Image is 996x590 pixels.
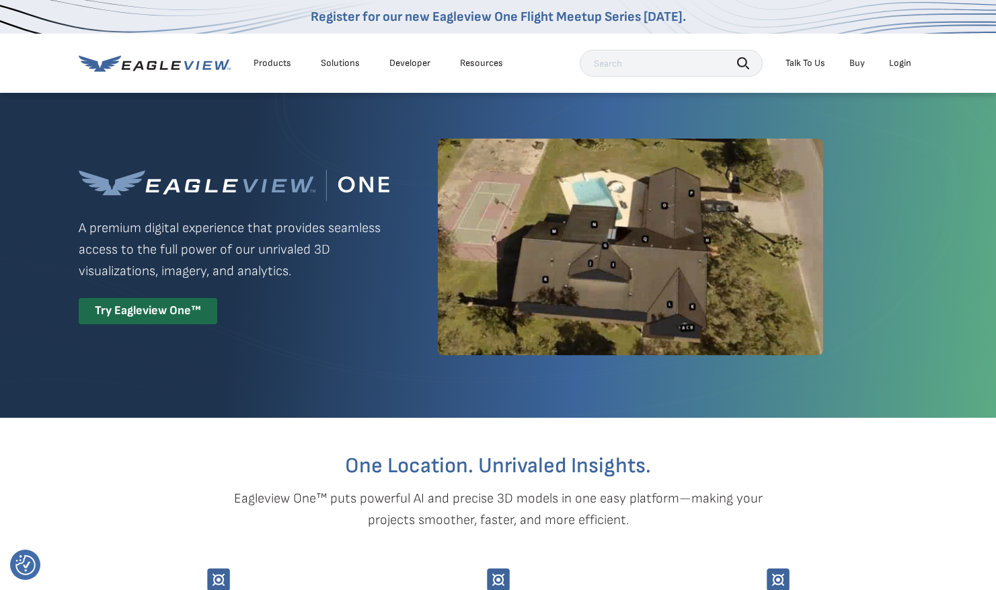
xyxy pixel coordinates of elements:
[849,57,865,69] a: Buy
[580,50,763,77] input: Search
[79,217,389,282] p: A premium digital experience that provides seamless access to the full power of our unrivaled 3D ...
[389,57,430,69] a: Developer
[89,455,908,477] h2: One Location. Unrivaled Insights.
[210,488,786,531] p: Eagleview One™ puts powerful AI and precise 3D models in one easy platform—making your projects s...
[311,9,686,25] a: Register for our new Eagleview One Flight Meetup Series [DATE].
[460,57,503,69] div: Resources
[15,555,36,575] img: Revisit consent button
[321,57,360,69] div: Solutions
[79,170,389,201] img: Eagleview One™
[254,57,291,69] div: Products
[79,298,217,324] div: Try Eagleview One™
[786,57,825,69] div: Talk To Us
[889,57,911,69] div: Login
[15,555,36,575] button: Consent Preferences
